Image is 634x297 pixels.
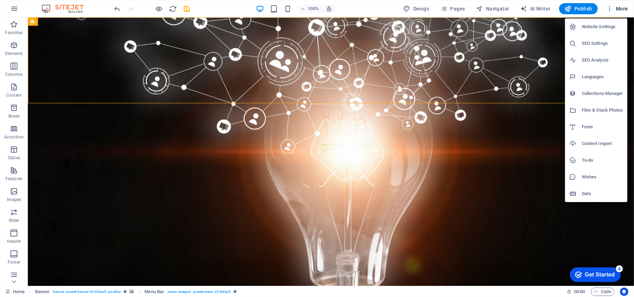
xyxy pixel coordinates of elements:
div: Get Started 4 items remaining, 20% complete [6,3,56,18]
h6: Content Import [582,139,623,148]
h6: Files & Stock Photos [582,106,623,114]
h6: Wishes [582,173,623,181]
h6: To-do [582,156,623,164]
div: 4 [52,1,58,8]
h6: Fonts [582,123,623,131]
h6: SEO Analysis [582,56,623,64]
h6: Website Settings [582,23,623,31]
h6: Languages [582,73,623,81]
h6: Data [582,190,623,198]
h6: Collections Manager [582,89,623,98]
h6: SEO Settings [582,39,623,48]
div: Get Started [21,8,50,14]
